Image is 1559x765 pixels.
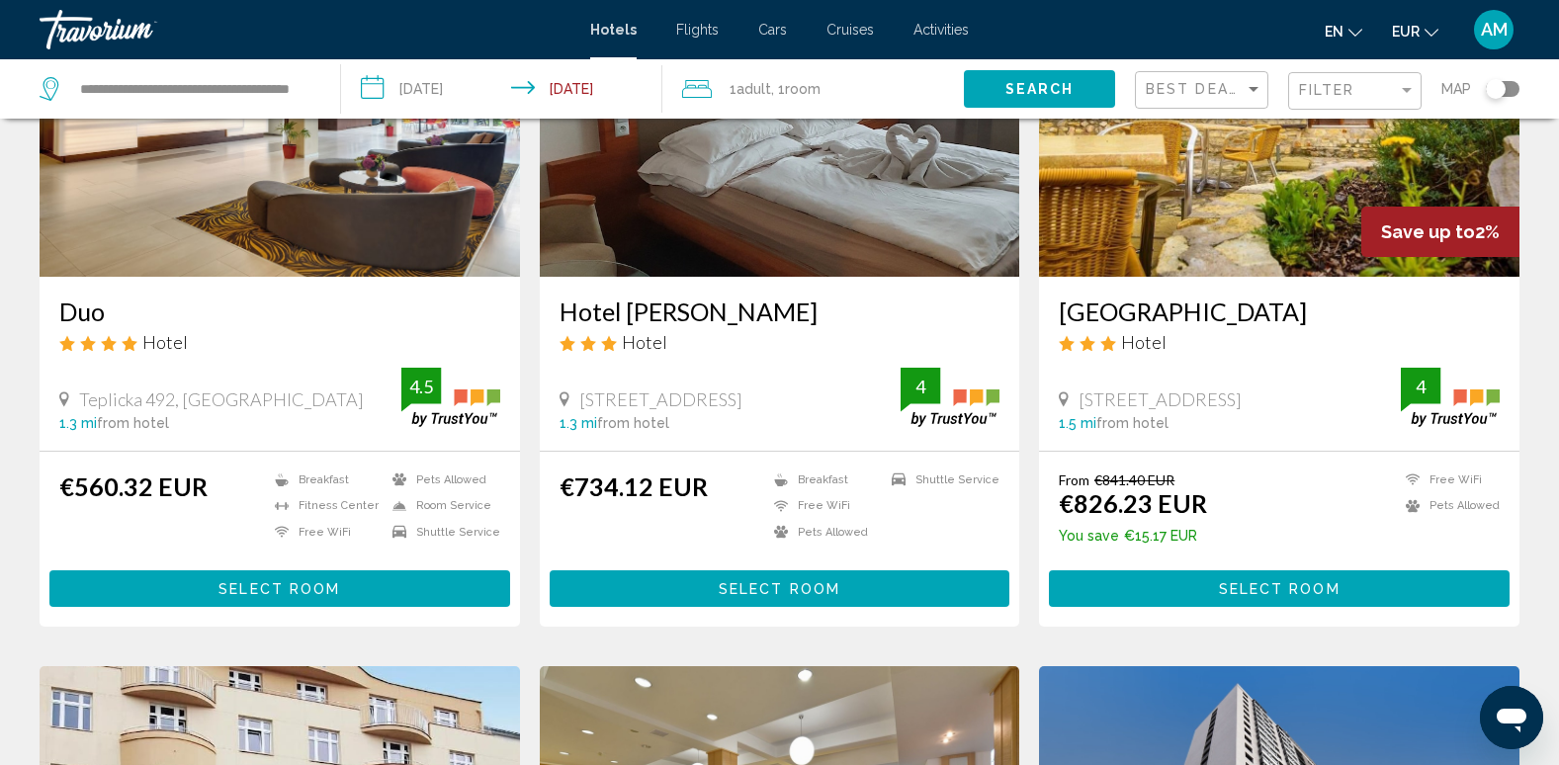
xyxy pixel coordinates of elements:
div: 4 [901,375,940,398]
li: Free WiFi [764,497,882,514]
span: 1 [730,75,771,103]
span: en [1325,24,1343,40]
a: Select Room [49,575,510,597]
div: 4.5 [401,375,441,398]
button: Travelers: 1 adult, 0 children [662,59,964,119]
button: Change language [1325,17,1362,45]
div: 4 star Hotel [59,331,500,353]
span: Filter [1299,82,1355,98]
p: €15.17 EUR [1059,528,1207,544]
div: 3 star Hotel [1059,331,1500,353]
li: Shuttle Service [882,471,999,488]
ins: €560.32 EUR [59,471,208,501]
span: Hotel [622,331,667,353]
div: 4 [1401,375,1440,398]
span: [STREET_ADDRESS] [579,388,742,410]
a: Flights [676,22,719,38]
button: Filter [1288,71,1422,112]
a: Cars [758,22,787,38]
button: Toggle map [1471,80,1519,98]
li: Breakfast [764,471,882,488]
a: Duo [59,297,500,326]
li: Free WiFi [265,524,383,541]
span: from hotel [97,415,169,431]
button: Select Room [1049,570,1510,607]
a: Select Room [1049,575,1510,597]
span: Room [785,81,821,97]
span: Search [1005,82,1075,98]
mat-select: Sort by [1146,82,1262,99]
a: Cruises [826,22,874,38]
li: Pets Allowed [764,524,882,541]
span: You save [1059,528,1119,544]
span: [STREET_ADDRESS] [1079,388,1242,410]
li: Free WiFi [1396,471,1500,488]
span: Select Room [719,581,840,597]
li: Shuttle Service [383,524,500,541]
button: Search [964,70,1115,107]
span: Teplicka 492, [GEOGRAPHIC_DATA] [79,388,364,410]
img: trustyou-badge.svg [901,368,999,426]
span: From [1059,471,1089,488]
span: Adult [736,81,771,97]
iframe: Schaltfläche zum Öffnen des Messaging-Fensters [1480,686,1543,749]
a: Select Room [550,575,1010,597]
span: 1.5 mi [1059,415,1096,431]
span: from hotel [597,415,669,431]
a: Hotel [PERSON_NAME] [560,297,1000,326]
span: 1.3 mi [59,415,97,431]
button: Select Room [49,570,510,607]
span: Select Room [218,581,340,597]
ins: €826.23 EUR [1059,488,1207,518]
span: Select Room [1219,581,1341,597]
div: 2% [1361,207,1519,257]
span: Best Deals [1146,81,1250,97]
img: trustyou-badge.svg [1401,368,1500,426]
button: Select Room [550,570,1010,607]
button: User Menu [1468,9,1519,50]
li: Pets Allowed [383,471,500,488]
span: Hotel [142,331,188,353]
span: Save up to [1381,221,1475,242]
li: Room Service [383,497,500,514]
span: , 1 [771,75,821,103]
span: Hotel [1121,331,1167,353]
div: 3 star Hotel [560,331,1000,353]
span: 1.3 mi [560,415,597,431]
button: Check-in date: Sep 14, 2025 Check-out date: Sep 21, 2025 [341,59,662,119]
del: €841.40 EUR [1094,471,1174,488]
li: Pets Allowed [1396,497,1500,514]
a: [GEOGRAPHIC_DATA] [1059,297,1500,326]
img: trustyou-badge.svg [401,368,500,426]
a: Hotels [590,22,637,38]
span: from hotel [1096,415,1169,431]
a: Travorium [40,10,570,49]
li: Breakfast [265,471,383,488]
span: Map [1441,75,1471,103]
span: AM [1481,20,1508,40]
span: EUR [1392,24,1420,40]
ins: €734.12 EUR [560,471,708,501]
button: Change currency [1392,17,1438,45]
a: Activities [913,22,969,38]
li: Fitness Center [265,497,383,514]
